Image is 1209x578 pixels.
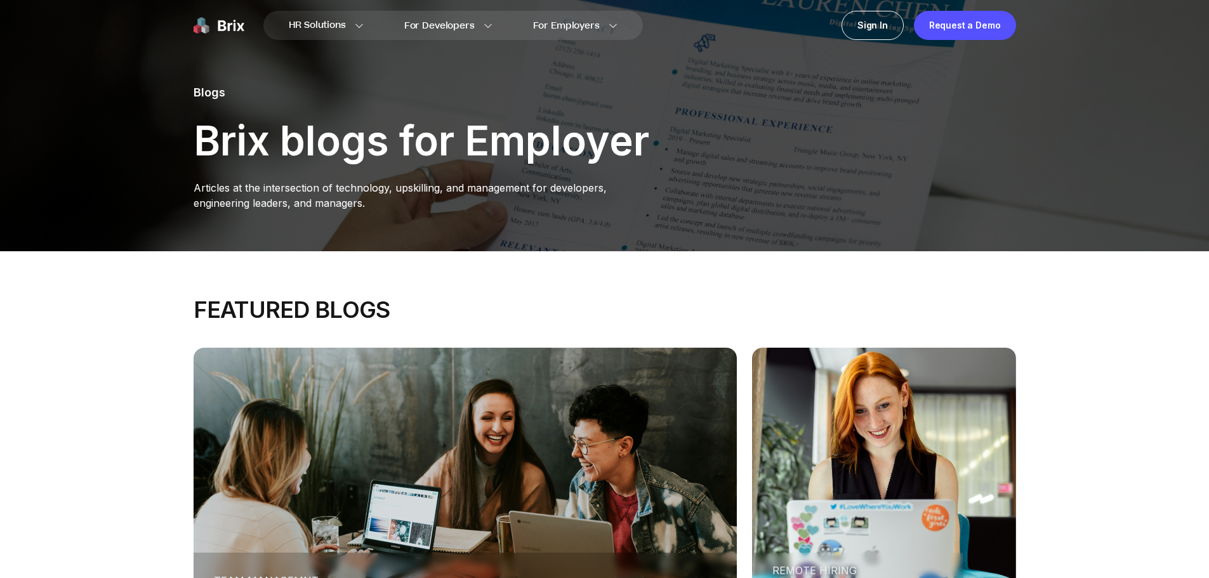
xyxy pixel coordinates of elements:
a: Sign In [842,11,904,40]
p: Blogs [194,84,649,102]
p: Brix blogs for Employer [194,122,649,160]
span: For Developers [404,19,475,32]
div: Remote Hiring [772,563,943,578]
span: For Employers [533,19,600,32]
a: Request a Demo [914,11,1016,40]
div: FEATURED BLOGS [194,297,1016,322]
span: HR Solutions [289,15,346,36]
p: Articles at the intersection of technology, upskilling, and management for developers, engineerin... [194,180,649,211]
